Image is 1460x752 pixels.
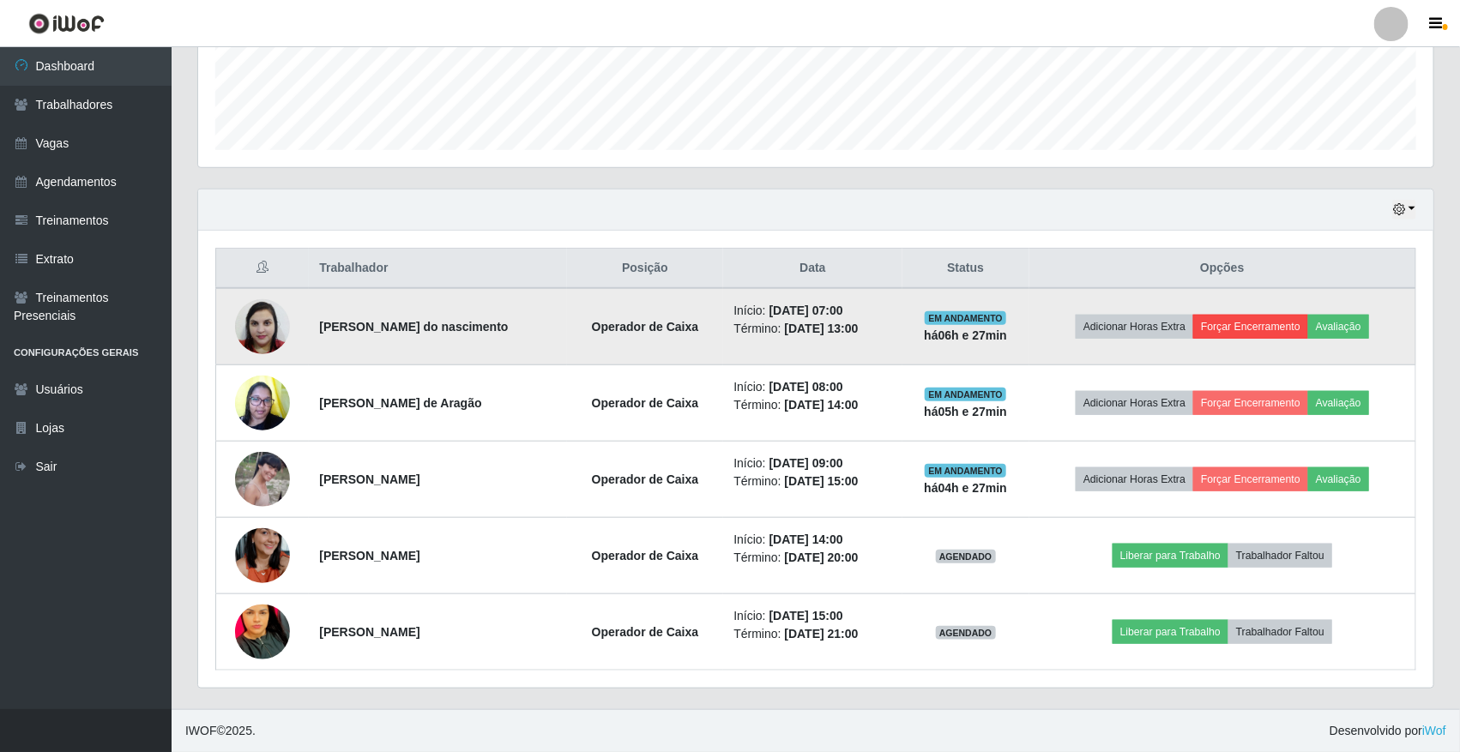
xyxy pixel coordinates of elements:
time: [DATE] 13:00 [785,322,859,335]
button: Forçar Encerramento [1193,391,1308,415]
li: Início: [733,531,891,549]
button: Forçar Encerramento [1193,467,1308,491]
button: Trabalhador Faltou [1228,544,1332,568]
li: Término: [733,396,891,414]
a: iWof [1422,724,1446,737]
time: [DATE] 21:00 [785,627,859,641]
span: IWOF [185,724,217,737]
strong: Operador de Caixa [592,549,699,562]
strong: há 04 h e 27 min [924,481,1007,495]
strong: [PERSON_NAME] [319,625,419,639]
button: Trabalhador Faltou [1228,620,1332,644]
li: Término: [733,320,891,338]
button: Liberar para Trabalho [1113,544,1228,568]
time: [DATE] 07:00 [769,304,843,317]
time: [DATE] 14:00 [769,532,843,546]
strong: Operador de Caixa [592,472,699,486]
strong: [PERSON_NAME] [319,549,419,562]
strong: há 05 h e 27 min [924,405,1007,418]
span: EM ANDAMENTO [925,464,1006,478]
strong: [PERSON_NAME] [319,472,419,486]
li: Término: [733,549,891,567]
li: Início: [733,302,891,320]
li: Início: [733,454,891,472]
th: Posição [567,249,724,289]
span: EM ANDAMENTO [925,388,1006,401]
button: Avaliação [1308,391,1369,415]
strong: Operador de Caixa [592,625,699,639]
button: Adicionar Horas Extra [1076,391,1193,415]
strong: Operador de Caixa [592,396,699,410]
th: Trabalhador [309,249,566,289]
time: [DATE] 14:00 [785,398,859,412]
li: Início: [733,607,891,625]
span: AGENDADO [936,626,996,640]
img: 1632390182177.jpeg [235,366,290,439]
button: Adicionar Horas Extra [1076,467,1193,491]
th: Opções [1029,249,1416,289]
img: 1751683294732.jpeg [235,573,290,692]
strong: há 06 h e 27 min [924,328,1007,342]
time: [DATE] 20:00 [785,550,859,564]
img: 1617198337870.jpeg [235,452,290,507]
button: Avaliação [1308,467,1369,491]
li: Término: [733,472,891,490]
span: AGENDADO [936,550,996,563]
img: 1704159862807.jpeg [235,507,290,605]
button: Liberar para Trabalho [1113,620,1228,644]
li: Término: [733,625,891,643]
span: Desenvolvido por [1330,722,1446,740]
button: Forçar Encerramento [1193,315,1308,339]
strong: Operador de Caixa [592,320,699,334]
time: [DATE] 15:00 [769,609,843,623]
li: Início: [733,378,891,396]
span: EM ANDAMENTO [925,311,1006,325]
strong: [PERSON_NAME] de Aragão [319,396,481,410]
span: © 2025 . [185,722,256,740]
th: Data [723,249,902,289]
img: CoreUI Logo [28,13,105,34]
img: 1682003136750.jpeg [235,290,290,363]
th: Status [902,249,1029,289]
strong: [PERSON_NAME] do nascimento [319,320,508,334]
time: [DATE] 09:00 [769,456,843,470]
button: Avaliação [1308,315,1369,339]
button: Adicionar Horas Extra [1076,315,1193,339]
time: [DATE] 08:00 [769,380,843,394]
time: [DATE] 15:00 [785,474,859,488]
